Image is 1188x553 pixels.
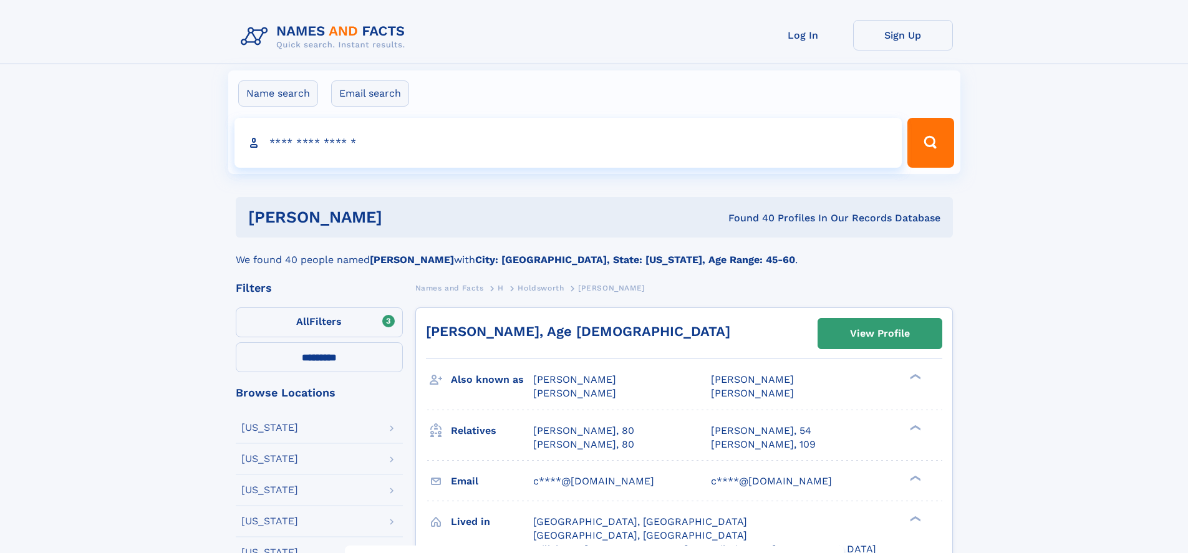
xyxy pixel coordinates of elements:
[236,282,403,294] div: Filters
[518,280,564,296] a: Holdsworth
[753,20,853,50] a: Log In
[451,369,533,390] h3: Also known as
[241,423,298,433] div: [US_STATE]
[475,254,795,266] b: City: [GEOGRAPHIC_DATA], State: [US_STATE], Age Range: 45-60
[818,319,942,349] a: View Profile
[907,474,922,482] div: ❯
[451,511,533,532] h3: Lived in
[907,373,922,381] div: ❯
[518,284,564,292] span: Holdsworth
[907,514,922,522] div: ❯
[331,80,409,107] label: Email search
[711,373,794,385] span: [PERSON_NAME]
[236,238,953,267] div: We found 40 people named with .
[711,424,811,438] a: [PERSON_NAME], 54
[711,387,794,399] span: [PERSON_NAME]
[451,420,533,441] h3: Relatives
[236,387,403,398] div: Browse Locations
[234,118,902,168] input: search input
[533,387,616,399] span: [PERSON_NAME]
[248,209,556,225] h1: [PERSON_NAME]
[370,254,454,266] b: [PERSON_NAME]
[907,118,954,168] button: Search Button
[555,211,940,225] div: Found 40 Profiles In Our Records Database
[415,280,484,296] a: Names and Facts
[533,424,634,438] a: [PERSON_NAME], 80
[578,284,645,292] span: [PERSON_NAME]
[907,423,922,431] div: ❯
[241,485,298,495] div: [US_STATE]
[498,280,504,296] a: H
[238,80,318,107] label: Name search
[451,471,533,492] h3: Email
[236,307,403,337] label: Filters
[241,516,298,526] div: [US_STATE]
[533,529,747,541] span: [GEOGRAPHIC_DATA], [GEOGRAPHIC_DATA]
[296,315,309,327] span: All
[498,284,504,292] span: H
[426,324,730,339] a: [PERSON_NAME], Age [DEMOGRAPHIC_DATA]
[711,438,816,451] a: [PERSON_NAME], 109
[853,20,953,50] a: Sign Up
[533,516,747,527] span: [GEOGRAPHIC_DATA], [GEOGRAPHIC_DATA]
[533,373,616,385] span: [PERSON_NAME]
[533,438,634,451] a: [PERSON_NAME], 80
[236,20,415,54] img: Logo Names and Facts
[241,454,298,464] div: [US_STATE]
[850,319,910,348] div: View Profile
